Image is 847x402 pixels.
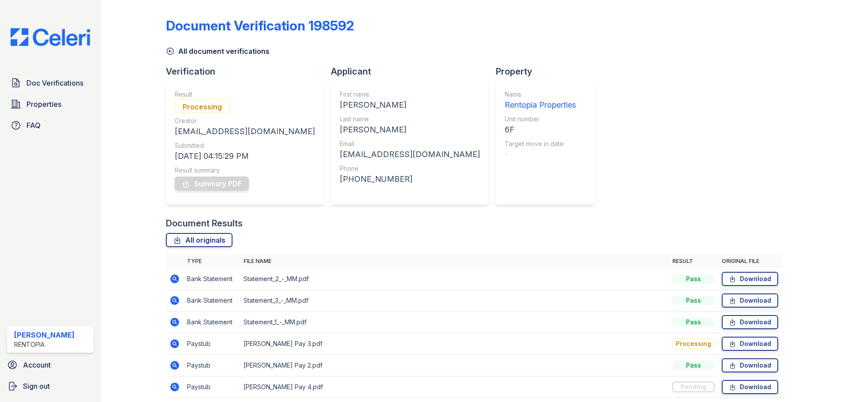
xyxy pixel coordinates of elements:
[722,358,778,372] a: Download
[240,355,669,376] td: [PERSON_NAME] Pay 2.pdf
[240,333,669,355] td: [PERSON_NAME] Pay 3.pdf
[184,376,240,398] td: Paystub
[166,18,354,34] div: Document Verification 198592
[331,65,496,78] div: Applicant
[340,115,480,124] div: Last name
[722,315,778,329] a: Download
[4,356,97,374] a: Account
[718,254,782,268] th: Original file
[14,330,75,340] div: [PERSON_NAME]
[340,139,480,148] div: Email
[166,217,243,229] div: Document Results
[166,65,331,78] div: Verification
[175,166,315,175] div: Result summary
[240,312,669,333] td: Statement_1_-_MM.pdf
[175,99,230,113] div: Processing
[672,361,715,370] div: Pass
[722,337,778,351] a: Download
[14,340,75,349] div: Rentopia
[175,125,315,138] div: [EMAIL_ADDRESS][DOMAIN_NAME]
[184,355,240,376] td: Paystub
[340,148,480,161] div: [EMAIL_ADDRESS][DOMAIN_NAME]
[505,99,576,111] div: Rentopia Properties
[184,290,240,312] td: Bank Statement
[505,90,576,111] a: Name Rentopia Properties
[340,173,480,185] div: [PHONE_NUMBER]
[166,233,232,247] a: All originals
[23,360,51,370] span: Account
[26,99,61,109] span: Properties
[722,380,778,394] a: Download
[175,116,315,125] div: Creator
[672,382,715,392] div: Pending
[4,28,97,46] img: CE_Logo_Blue-a8612792a0a2168367f1c8372b55b34899dd931a85d93a1a3d3e32e68fde9ad4.png
[340,90,480,99] div: First name
[722,272,778,286] a: Download
[184,312,240,333] td: Bank Statement
[340,99,480,111] div: [PERSON_NAME]
[505,90,576,99] div: Name
[496,65,602,78] div: Property
[722,293,778,308] a: Download
[175,150,315,162] div: [DATE] 04:15:29 PM
[672,296,715,305] div: Pass
[505,139,576,148] div: Target move in date
[184,268,240,290] td: Bank Statement
[26,78,83,88] span: Doc Verifications
[26,120,41,131] span: FAQ
[240,254,669,268] th: File name
[184,254,240,268] th: Type
[175,90,315,99] div: Result
[240,290,669,312] td: Statement_3_-_MM.pdf
[672,338,715,349] div: Processing
[505,124,576,136] div: 6F
[7,95,94,113] a: Properties
[175,141,315,150] div: Submitted
[340,124,480,136] div: [PERSON_NAME]
[7,116,94,134] a: FAQ
[240,268,669,290] td: Statement_2_-_MM.pdf
[166,46,270,56] a: All document verifications
[672,318,715,327] div: Pass
[7,74,94,92] a: Doc Verifications
[340,164,480,173] div: Phone
[505,148,576,161] div: -
[4,377,97,395] a: Sign out
[672,274,715,283] div: Pass
[240,376,669,398] td: [PERSON_NAME] Pay 4.pdf
[505,115,576,124] div: Unit number
[669,254,718,268] th: Result
[23,381,50,391] span: Sign out
[184,333,240,355] td: Paystub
